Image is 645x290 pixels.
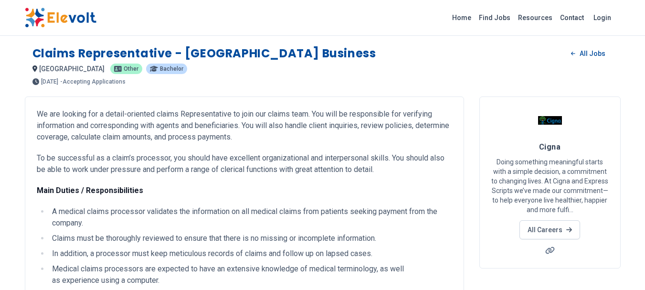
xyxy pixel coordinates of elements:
span: [GEOGRAPHIC_DATA] [39,65,105,73]
li: Medical claims processors are expected to have an extensive knowledge of medical terminology, as ... [49,263,452,286]
span: [DATE] [41,79,58,85]
p: - Accepting Applications [60,79,126,85]
span: Bachelor [160,66,183,72]
p: To be successful as a claim’s processor, you should have excellent organizational and interperson... [37,152,452,175]
a: Home [448,10,475,25]
p: Doing something meaningful starts with a simple decision, a commitment to changing lives. At Cign... [491,157,609,215]
a: Contact [556,10,588,25]
span: Cigna [539,142,560,151]
li: A medical claims processor validates the information on all medical claims from patients seeking ... [49,206,452,229]
a: Resources [514,10,556,25]
li: Claims must be thoroughly reviewed to ensure that there is no missing or incomplete information. [49,233,452,244]
strong: Main Duties / Responsibilities [37,186,143,195]
span: Other [124,66,138,72]
a: All Careers [519,220,580,239]
li: In addition, a processor must keep meticulous records of claims and follow up on lapsed cases. [49,248,452,259]
a: Find Jobs [475,10,514,25]
img: Cigna [538,108,562,132]
a: Login [588,8,617,27]
img: Elevolt [25,8,96,28]
a: All Jobs [563,46,613,61]
h1: Claims Representative - [GEOGRAPHIC_DATA] Business [32,46,376,61]
p: We are looking for a detail-oriented claims Representative to join our claims team. You will be r... [37,108,452,143]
